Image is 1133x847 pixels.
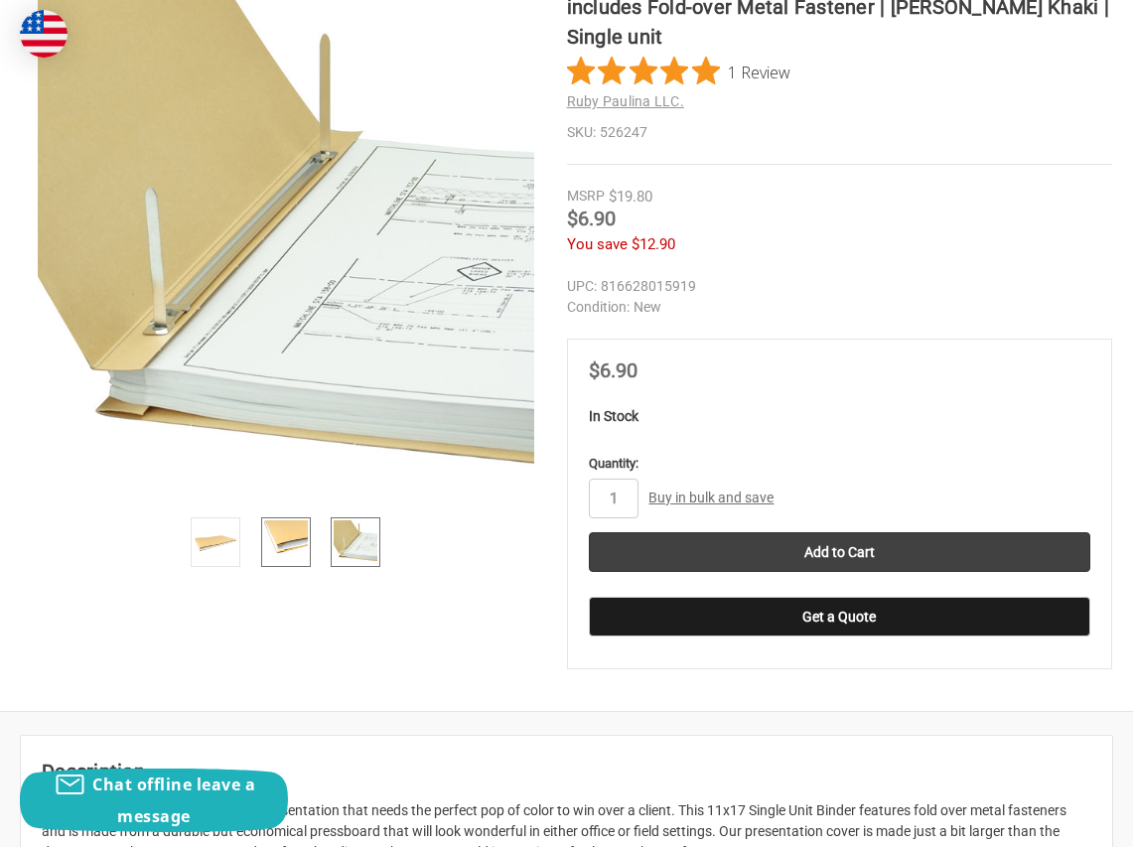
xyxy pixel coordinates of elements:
[567,207,616,230] span: $6.90
[589,406,1091,427] p: In Stock
[20,769,288,832] button: Chat offline leave a message
[589,597,1091,636] button: Get a Quote
[567,122,1113,143] dd: 526247
[567,93,684,109] a: Ruby Paulina LLC.
[632,235,675,253] span: $12.90
[728,57,790,86] span: 1 Review
[567,122,596,143] dt: SKU:
[567,57,790,86] button: Rated 5 out of 5 stars from 1 reviews. Jump to reviews.
[567,297,630,318] dt: Condition:
[567,186,605,207] div: MSRP
[567,276,597,297] dt: UPC:
[194,520,237,564] img: 11x17 Report Cover Pressboard Binder Paperboard Panels includes Fold-over Metal Fastener | Woffor...
[264,520,308,564] img: 11x17 Report Cover Pressboard Binder Paperboard Panels includes Fold-over Metal Fastener | Woffor...
[567,235,628,253] span: You save
[648,490,774,505] a: Buy in bulk and save
[334,520,377,564] img: 11x17 Report Cover Pressboard Binder Paperboard Panels includes Fold-over Metal Fastener | Woffor...
[567,297,1113,318] dd: New
[567,276,1113,297] dd: 816628015919
[20,10,68,58] img: duty and tax information for United States
[42,757,1091,786] h2: Description
[92,774,255,827] span: Chat offline leave a message
[589,454,1091,474] label: Quantity:
[589,358,637,382] span: $6.90
[589,532,1091,572] input: Add to Cart
[609,188,652,206] span: $19.80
